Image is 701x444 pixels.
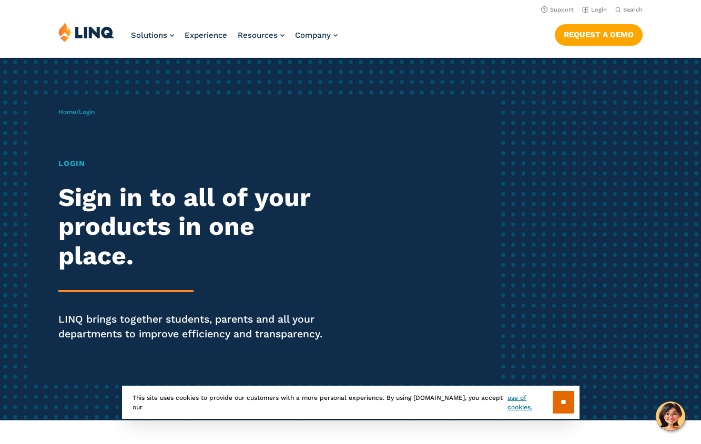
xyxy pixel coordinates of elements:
[58,108,95,116] span: /
[131,30,167,40] span: Solutions
[555,22,643,45] nav: Button Navigation
[295,30,331,40] span: Company
[122,386,580,419] div: This site uses cookies to provide our customers with a more personal experience. By using [DOMAIN...
[58,312,329,342] p: LINQ brings together students, parents and all your departments to improve efficiency and transpa...
[295,30,338,40] a: Company
[79,108,95,116] span: Login
[582,6,607,13] a: Login
[58,158,329,169] h1: Login
[238,30,278,40] span: Resources
[656,401,685,431] button: Hello, have a question? Let’s chat.
[238,30,285,40] a: Resources
[507,393,552,412] a: use of cookies.
[185,30,227,40] a: Experience
[58,183,329,270] h2: Sign in to all of your products in one place.
[58,22,114,42] img: LINQ | K‑12 Software
[131,22,338,57] nav: Primary Navigation
[555,24,643,45] a: Request a Demo
[131,30,174,40] a: Solutions
[623,6,643,13] span: Search
[58,108,76,116] a: Home
[541,6,574,13] a: Support
[615,6,643,14] button: Open Search Bar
